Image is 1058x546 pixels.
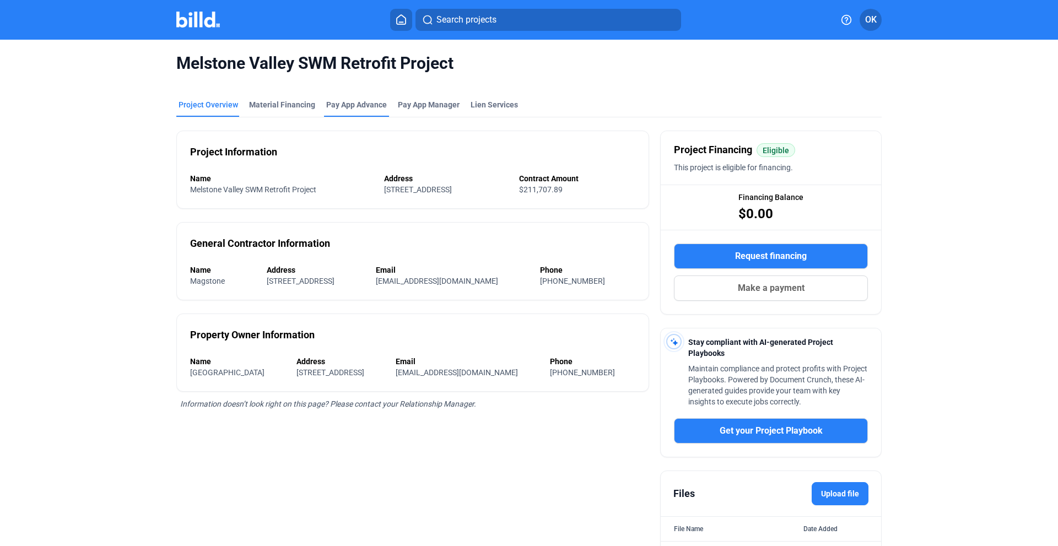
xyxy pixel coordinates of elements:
div: Name [190,173,373,184]
div: Pay App Advance [326,99,387,110]
span: OK [865,13,877,26]
div: Phone [550,356,636,367]
span: [GEOGRAPHIC_DATA] [190,368,264,377]
span: Information doesn’t look right on this page? Please contact your Relationship Manager. [180,399,476,408]
span: Request financing [735,250,807,263]
span: [PHONE_NUMBER] [550,368,615,377]
button: Request financing [674,244,868,269]
div: Property Owner Information [190,327,315,343]
span: Melstone Valley SWM Retrofit Project [190,185,316,194]
div: Material Financing [249,99,315,110]
div: Address [384,173,509,184]
span: This project is eligible for financing. [674,163,793,172]
span: [STREET_ADDRESS] [384,185,452,194]
span: Make a payment [738,282,805,295]
div: Files [673,486,695,501]
span: $0.00 [738,205,773,223]
label: Upload file [812,482,868,505]
span: Financing Balance [738,192,803,203]
button: Search projects [415,9,681,31]
span: Magstone [190,277,225,285]
span: Stay compliant with AI-generated Project Playbooks [688,338,833,358]
button: Make a payment [674,275,868,301]
div: General Contractor Information [190,236,330,251]
div: Address [296,356,385,367]
span: Get your Project Playbook [720,424,823,437]
div: Email [376,264,529,275]
div: Contract Amount [519,173,635,184]
div: Email [396,356,539,367]
img: Billd Company Logo [176,12,220,28]
mat-chip: Eligible [757,143,795,157]
span: Melstone Valley SWM Retrofit Project [176,53,882,74]
div: Name [190,264,256,275]
div: Phone [540,264,636,275]
button: Get your Project Playbook [674,418,868,444]
span: Project Financing [674,142,752,158]
span: Search projects [436,13,496,26]
button: OK [860,9,882,31]
span: [EMAIL_ADDRESS][DOMAIN_NAME] [376,277,498,285]
span: Maintain compliance and protect profits with Project Playbooks. Powered by Document Crunch, these... [688,364,867,406]
div: Address [267,264,365,275]
div: Project Overview [179,99,238,110]
span: [EMAIL_ADDRESS][DOMAIN_NAME] [396,368,518,377]
span: [PHONE_NUMBER] [540,277,605,285]
div: File Name [674,523,703,534]
span: [STREET_ADDRESS] [267,277,334,285]
div: Name [190,356,285,367]
div: Project Information [190,144,277,160]
span: Pay App Manager [398,99,460,110]
span: [STREET_ADDRESS] [296,368,364,377]
span: $211,707.89 [519,185,563,194]
div: Date Added [803,523,868,534]
div: Lien Services [471,99,518,110]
